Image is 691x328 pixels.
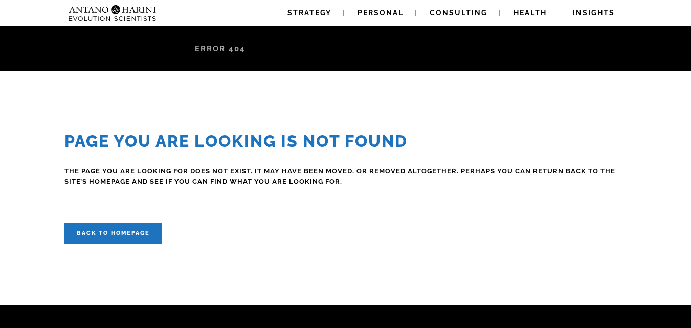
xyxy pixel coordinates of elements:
h4: The page you are looking for does not exist. It may have been moved, or removed altogether. Perha... [64,166,627,187]
span: Personal [358,9,404,17]
span: Consulting [430,9,487,17]
span: / [189,44,195,53]
a: Antano & [PERSON_NAME] [64,44,189,53]
span: Strategy [287,9,331,17]
h2: Page you are looking is Not Found [64,132,627,151]
span: Insights [573,9,615,17]
span: Error 404 [195,44,246,53]
a: Back to homepage [64,223,162,244]
span: Health [514,9,547,17]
